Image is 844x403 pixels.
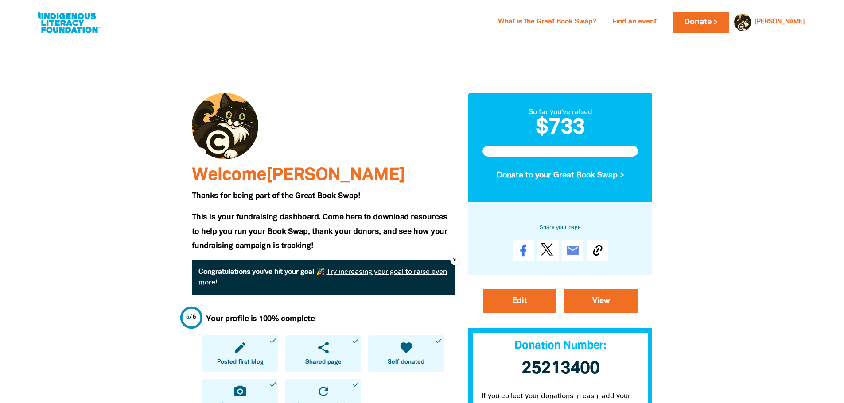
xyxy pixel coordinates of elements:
a: favoriteSelf donateddone [368,335,444,372]
a: editPosted first blogdone [202,335,278,372]
div: So far you've raised [482,107,638,118]
i: done [352,380,360,388]
a: Donate [673,12,728,33]
a: [PERSON_NAME] [755,19,805,25]
div: / 5 [186,313,196,322]
h2: $733 [482,118,638,139]
span: Self donated [388,358,424,367]
h6: Share your page [482,223,638,233]
a: Edit [483,289,556,313]
button: Donate to your Great Book Swap > [482,164,638,188]
span: Donation Number: [514,341,606,351]
i: close [452,256,458,265]
i: done [269,380,277,388]
i: done [269,337,277,345]
span: 25213400 [521,361,599,377]
a: shareShared pagedone [285,335,361,372]
a: View [564,289,638,313]
button: Copy Link [587,240,608,261]
a: Share [513,240,534,261]
strong: Congratulations you've hit your goal 🎉 [198,269,325,275]
span: Posted first blog [217,358,264,367]
i: share [316,341,331,355]
span: Thanks for being part of the Great Book Swap! [192,192,360,200]
i: email [566,243,580,257]
a: Post [537,240,559,261]
strong: Your profile is 100% complete [206,315,315,322]
i: camera_alt [233,384,247,399]
span: Shared page [305,358,342,367]
i: refresh [316,384,331,399]
a: Find an event [607,15,662,29]
i: favorite [399,341,413,355]
span: 5 [186,315,190,320]
a: email [562,240,583,261]
button: close [451,256,459,265]
span: This is your fundraising dashboard. Come here to download resources to help you run your Book Swa... [192,214,447,249]
i: done [435,337,443,345]
a: What is the Great Book Swap? [493,15,602,29]
i: done [352,337,360,345]
span: Welcome [PERSON_NAME] [192,167,405,184]
i: edit [233,341,247,355]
